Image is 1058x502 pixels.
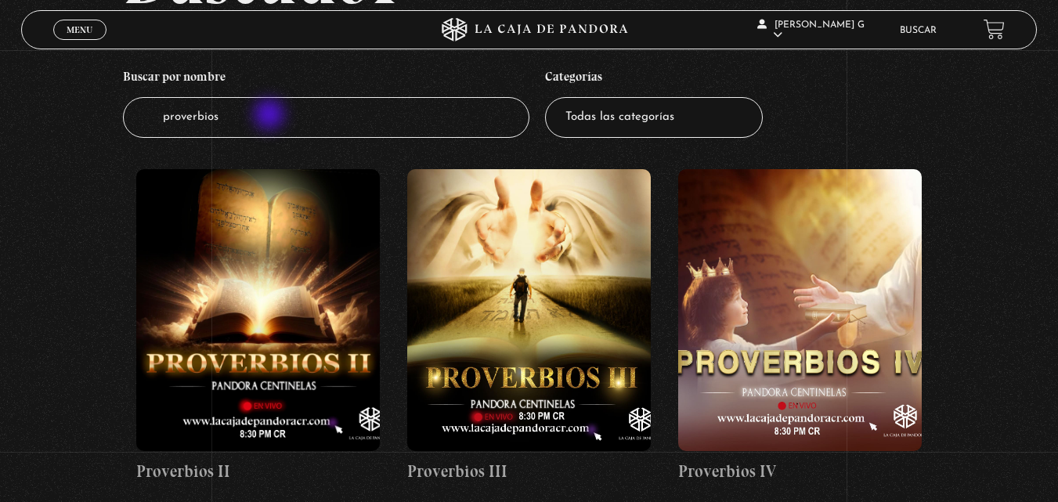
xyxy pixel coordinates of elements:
[900,26,937,35] a: Buscar
[136,459,380,484] h4: Proverbios II
[407,459,651,484] h4: Proverbios III
[678,169,922,484] a: Proverbios IV
[757,20,865,40] span: [PERSON_NAME] g
[61,38,98,49] span: Cerrar
[123,61,529,97] h4: Buscar por nombre
[67,25,92,34] span: Menu
[678,459,922,484] h4: Proverbios IV
[984,19,1005,40] a: View your shopping cart
[136,169,380,484] a: Proverbios II
[545,61,763,97] h4: Categorías
[407,169,651,484] a: Proverbios III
